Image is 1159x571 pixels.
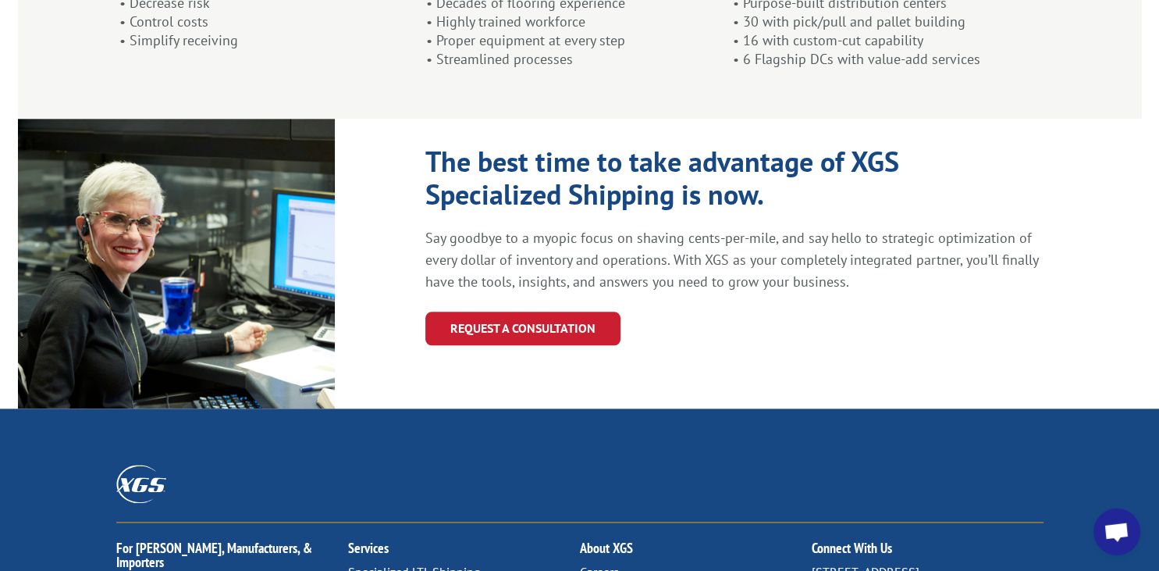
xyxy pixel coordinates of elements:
[425,228,1043,294] p: Say goodbye to a myopic focus on shaving cents-per-mile, and say hello to strategic optimization ...
[1093,509,1140,555] a: Open chat
[116,466,166,504] img: XGS_Logos_ALL_2024_All_White
[425,312,620,346] a: REQUEST A CONSULTATION
[812,542,1043,564] h2: Connect With Us
[580,540,633,558] a: About XGS
[348,540,389,558] a: Services
[425,146,956,219] h1: The best time to take advantage of XGS Specialized Shipping is now.
[18,120,335,409] img: XGS_Expert_Consultant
